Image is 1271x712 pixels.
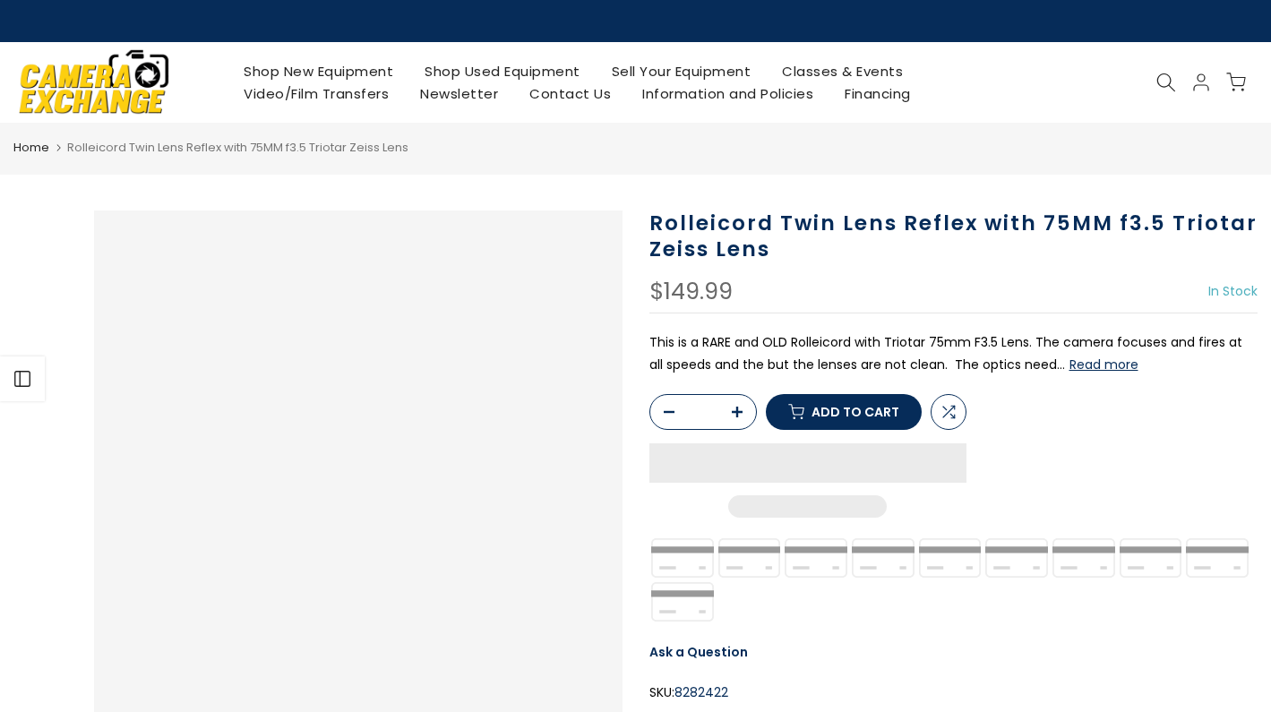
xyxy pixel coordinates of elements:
[916,536,983,579] img: discover
[67,139,408,156] span: Rolleicord Twin Lens Reflex with 75MM f3.5 Triotar Zeiss Lens
[1184,536,1251,579] img: shopify pay
[812,406,899,418] span: Add to cart
[783,536,850,579] img: american express
[1069,356,1138,373] button: Read more
[514,82,627,105] a: Contact Us
[1208,282,1258,300] span: In Stock
[409,60,597,82] a: Shop Used Equipment
[228,60,409,82] a: Shop New Equipment
[766,394,922,430] button: Add to cart
[596,60,767,82] a: Sell Your Equipment
[228,82,405,105] a: Video/Film Transfers
[829,82,927,105] a: Financing
[1050,536,1117,579] img: master
[649,682,1258,704] div: SKU:
[649,331,1258,376] p: This is a RARE and OLD Rolleicord with Triotar 75mm F3.5 Lens. The camera focuses and fires at al...
[649,210,1258,262] h1: Rolleicord Twin Lens Reflex with 75MM f3.5 Triotar Zeiss Lens
[1117,536,1184,579] img: paypal
[649,536,717,579] img: synchrony
[983,536,1051,579] img: google pay
[627,82,829,105] a: Information and Policies
[405,82,514,105] a: Newsletter
[716,536,783,579] img: amazon payments
[649,643,748,661] a: Ask a Question
[649,280,733,304] div: $149.99
[849,536,916,579] img: apple pay
[13,139,49,157] a: Home
[767,60,919,82] a: Classes & Events
[674,682,728,704] span: 8282422
[649,579,717,623] img: visa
